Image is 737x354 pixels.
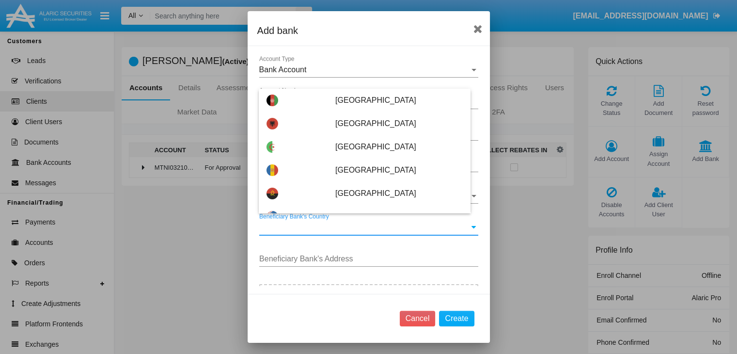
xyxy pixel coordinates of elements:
[335,135,463,159] span: [GEOGRAPHIC_DATA]
[400,311,436,326] button: Cancel
[335,89,463,112] span: [GEOGRAPHIC_DATA]
[259,65,307,74] span: Bank Account
[335,182,463,205] span: [GEOGRAPHIC_DATA]
[335,159,463,182] span: [GEOGRAPHIC_DATA]
[335,112,463,135] span: [GEOGRAPHIC_DATA]
[335,205,463,228] span: Anguilla
[439,311,474,326] button: Create
[257,23,480,38] div: Add bank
